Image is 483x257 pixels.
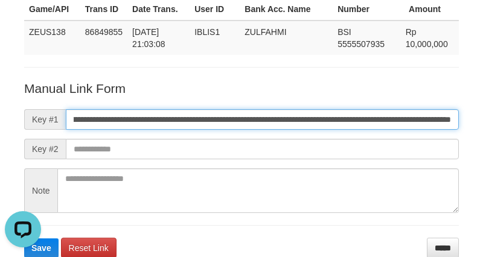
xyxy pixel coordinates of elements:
span: Copy 5555507935 to clipboard [337,39,385,49]
td: 86849855 [80,21,127,55]
td: ZEUS138 [24,21,80,55]
button: Open LiveChat chat widget [5,5,41,41]
span: ZULFAHMI [245,27,286,37]
span: Save [31,243,51,253]
p: Manual Link Form [24,80,459,97]
span: Reset Link [69,243,109,253]
span: Rp 10,000,000 [406,27,448,49]
span: BSI [337,27,351,37]
span: Key #2 [24,139,66,159]
span: [DATE] 21:03:08 [132,27,165,49]
span: Key #1 [24,109,66,130]
span: Note [24,168,57,213]
span: IBLIS1 [194,27,220,37]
